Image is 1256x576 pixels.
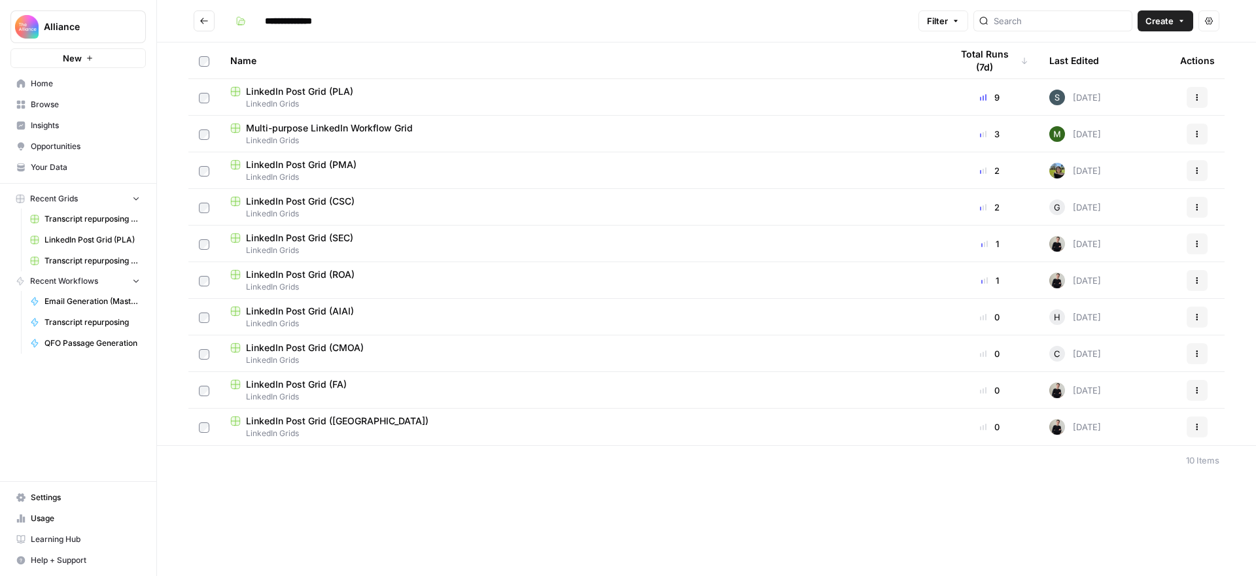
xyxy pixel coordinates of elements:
[1049,419,1101,435] div: [DATE]
[1049,382,1101,398] div: [DATE]
[1049,90,1101,105] div: [DATE]
[246,231,353,245] span: LinkedIn Post Grid (SEC)
[44,20,123,33] span: Alliance
[230,195,930,220] a: LinkedIn Post Grid (CSC)LinkedIn Grids
[10,271,146,291] button: Recent Workflows
[246,341,364,354] span: LinkedIn Post Grid (CMOA)
[10,189,146,209] button: Recent Grids
[10,529,146,550] a: Learning Hub
[951,274,1028,287] div: 1
[63,52,82,65] span: New
[1049,236,1065,252] img: rzyuksnmva7rad5cmpd7k6b2ndco
[1049,42,1099,78] div: Last Edited
[1049,309,1101,325] div: [DATE]
[31,492,140,503] span: Settings
[230,42,930,78] div: Name
[10,550,146,571] button: Help + Support
[24,209,146,229] a: Transcript repurposing (PMA)
[44,337,140,349] span: QFO Passage Generation
[10,157,146,178] a: Your Data
[10,115,146,136] a: Insights
[1049,163,1065,178] img: wlj6vlcgatc3c90j12jmpqq88vn8
[1054,201,1060,214] span: G
[1049,126,1101,142] div: [DATE]
[951,311,1028,324] div: 0
[951,164,1028,177] div: 2
[230,378,930,403] a: LinkedIn Post Grid (FA)LinkedIn Grids
[1186,454,1219,467] div: 10 Items
[1049,273,1101,288] div: [DATE]
[230,305,930,330] a: LinkedIn Post Grid (AIAI)LinkedIn Grids
[951,237,1028,250] div: 1
[951,420,1028,433] div: 0
[230,245,930,256] span: LinkedIn Grids
[1049,90,1065,105] img: bo6gwtk78bbxl6expmw5g49788i4
[951,127,1028,141] div: 3
[1049,273,1065,288] img: rzyuksnmva7rad5cmpd7k6b2ndco
[230,98,930,110] span: LinkedIn Grids
[1049,419,1065,435] img: rzyuksnmva7rad5cmpd7k6b2ndco
[246,305,354,318] span: LinkedIn Post Grid (AIAI)
[10,508,146,529] a: Usage
[994,14,1126,27] input: Search
[246,158,357,171] span: LinkedIn Post Grid (PMA)
[230,318,930,330] span: LinkedIn Grids
[10,94,146,115] a: Browse
[1049,199,1101,215] div: [DATE]
[10,487,146,508] a: Settings
[230,135,930,146] span: LinkedIn Grids
[24,250,146,271] a: Transcript repurposing (FA)
[230,171,930,183] span: LinkedIn Grids
[246,195,355,208] span: LinkedIn Post Grid (CSC)
[1049,382,1065,398] img: rzyuksnmva7rad5cmpd7k6b2ndco
[10,73,146,94] a: Home
[246,268,355,281] span: LinkedIn Post Grid (ROA)
[951,347,1028,360] div: 0
[246,415,428,428] span: LinkedIn Post Grid ([GEOGRAPHIC_DATA])
[1180,42,1215,78] div: Actions
[15,15,39,39] img: Alliance Logo
[194,10,215,31] button: Go back
[44,213,140,225] span: Transcript repurposing (PMA)
[927,14,948,27] span: Filter
[230,341,930,366] a: LinkedIn Post Grid (CMOA)LinkedIn Grids
[951,384,1028,397] div: 0
[918,10,968,31] button: Filter
[31,120,140,131] span: Insights
[10,10,146,43] button: Workspace: Alliance
[230,415,930,439] a: LinkedIn Post Grid ([GEOGRAPHIC_DATA])LinkedIn Grids
[230,281,930,293] span: LinkedIn Grids
[24,229,146,250] a: LinkedIn Post Grid (PLA)
[44,234,140,246] span: LinkedIn Post Grid (PLA)
[44,296,140,307] span: Email Generation (Master)
[1054,347,1060,360] span: C
[1145,14,1174,27] span: Create
[230,231,930,256] a: LinkedIn Post Grid (SEC)LinkedIn Grids
[10,48,146,68] button: New
[1054,311,1060,324] span: H
[30,275,98,287] span: Recent Workflows
[230,391,930,403] span: LinkedIn Grids
[230,85,930,110] a: LinkedIn Post Grid (PLA)LinkedIn Grids
[951,42,1028,78] div: Total Runs (7d)
[1049,236,1101,252] div: [DATE]
[1049,346,1101,362] div: [DATE]
[230,208,930,220] span: LinkedIn Grids
[1049,163,1101,178] div: [DATE]
[10,136,146,157] a: Opportunities
[30,193,78,205] span: Recent Grids
[230,354,930,366] span: LinkedIn Grids
[951,91,1028,104] div: 9
[230,428,930,439] span: LinkedIn Grids
[24,312,146,333] a: Transcript repurposing
[31,513,140,524] span: Usage
[230,122,930,146] a: Multi-purpose LinkedIn Workflow GridLinkedIn Grids
[44,255,140,267] span: Transcript repurposing (FA)
[31,141,140,152] span: Opportunities
[31,534,140,545] span: Learning Hub
[246,378,347,391] span: LinkedIn Post Grid (FA)
[1049,126,1065,142] img: l5bw1boy7i1vzeyb5kvp5qo3zmc4
[24,333,146,354] a: QFO Passage Generation
[1138,10,1193,31] button: Create
[230,158,930,183] a: LinkedIn Post Grid (PMA)LinkedIn Grids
